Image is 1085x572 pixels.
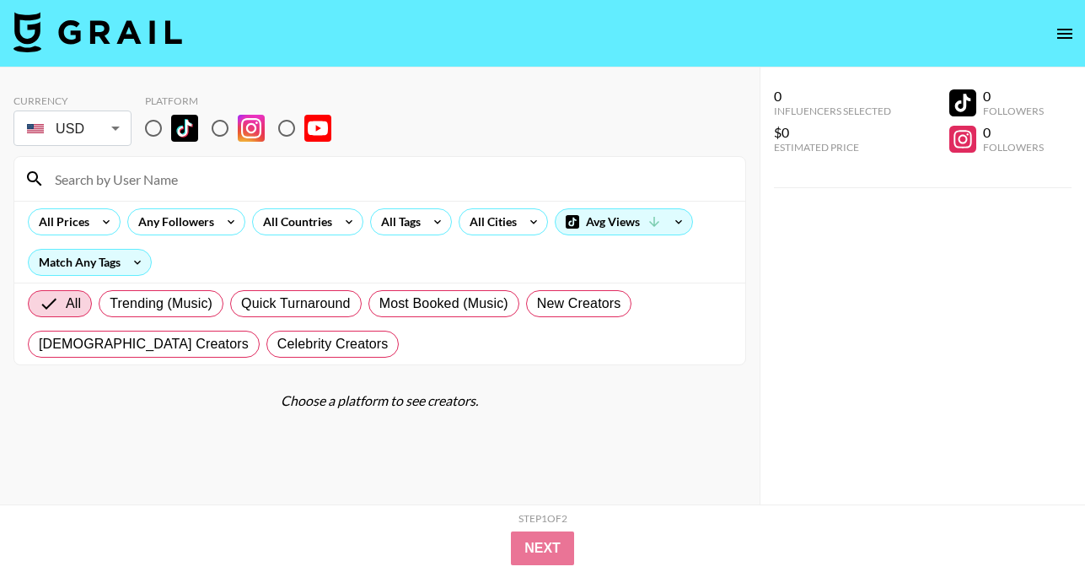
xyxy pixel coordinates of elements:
div: $0 [774,124,891,141]
span: New Creators [537,294,621,314]
div: All Tags [371,209,424,235]
div: Estimated Price [774,141,891,154]
div: Followers [983,141,1044,154]
div: 0 [774,88,891,105]
div: Influencers Selected [774,105,891,117]
div: Match Any Tags [29,250,151,275]
img: YouTube [304,115,331,142]
div: 0 [983,124,1044,141]
button: Next [511,532,574,565]
div: Avg Views [556,209,692,235]
div: Step 1 of 2 [518,512,567,525]
span: Celebrity Creators [277,334,389,354]
input: Search by User Name [45,165,735,192]
button: open drawer [1048,17,1082,51]
div: 0 [983,88,1044,105]
img: Instagram [238,115,265,142]
span: Most Booked (Music) [379,294,508,314]
img: TikTok [171,115,198,142]
div: Platform [145,94,345,107]
div: All Cities [459,209,520,235]
span: Trending (Music) [110,294,212,314]
span: All [66,294,81,314]
div: Followers [983,105,1044,117]
span: [DEMOGRAPHIC_DATA] Creators [39,334,249,354]
div: All Prices [29,209,93,235]
div: All Countries [253,209,336,235]
img: Grail Talent [13,12,182,52]
div: USD [17,114,128,143]
div: Any Followers [128,209,218,235]
span: Quick Turnaround [241,294,351,314]
div: Currency [13,94,132,107]
div: Choose a platform to see creators. [13,392,746,409]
